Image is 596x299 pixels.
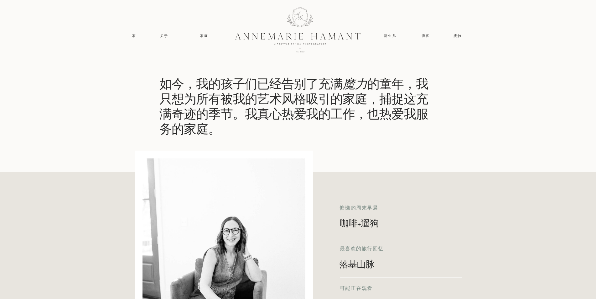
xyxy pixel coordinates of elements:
font: 的童年，我只想为所有被我的艺术风格吸引的家庭，捕捉这充满奇迹的季节。我真心热爱我的工作，也热爱我服务的家庭。 [159,77,428,137]
font: 家 [132,34,136,38]
font: 博客 [422,34,430,38]
a: 新生儿 [375,33,405,39]
font: 接触 [453,34,462,38]
font: 慵懒的周末早晨 [340,206,378,211]
font: 在搬到[GEOGRAPHIC_DATA]之前，我们在[GEOGRAPHIC_DATA]的一个小镇上接受家庭教育并抚养孩子，那里感觉就像是“天才小天才”。唉，显然，我们无法停止在中大西洋地区搬家，... [159,21,433,46]
font: 落基山脉 [339,259,375,270]
a: 家庭 [190,33,219,39]
font: 新生儿 [384,34,396,38]
font: 可能正在观看 [340,286,373,291]
font: 魔力 [343,77,367,92]
font: 最喜欢的旅行回忆 [340,246,384,251]
font: 关于 [160,34,168,38]
a: 关于 [155,33,174,39]
font: 家庭 [200,34,208,38]
a: 家 [125,33,144,39]
font: 如今，我的孩子们已经告别了充满 [159,77,343,92]
a: 博客 [418,33,433,39]
a: 接触 [444,33,471,39]
font: 咖啡+遛狗 [340,218,379,229]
